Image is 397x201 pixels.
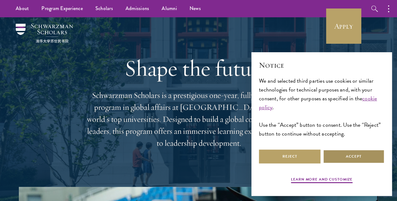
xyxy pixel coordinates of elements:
button: Reject [259,149,320,164]
h1: Shape the future. [86,55,312,81]
a: Apply [326,8,361,44]
button: Accept [323,149,384,164]
div: We and selected third parties use cookies or similar technologies for technical purposes and, wit... [259,76,384,138]
button: Learn more and customize [291,176,352,184]
img: Schwarzman Scholars [16,24,73,43]
p: Schwarzman Scholars is a prestigious one-year, fully funded master’s program in global affairs at... [86,89,312,149]
a: cookie policy [259,94,377,111]
h2: Notice [259,60,384,70]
